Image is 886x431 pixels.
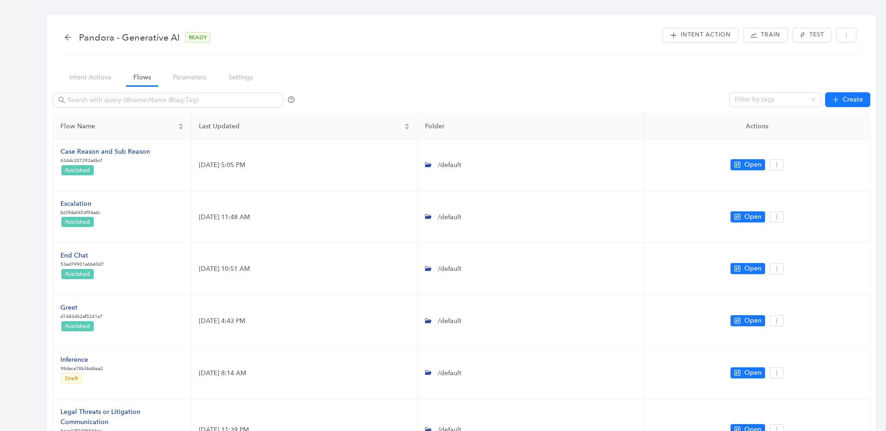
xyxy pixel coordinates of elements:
[792,28,831,42] button: thunderboltTest
[425,265,431,272] span: folder-open
[53,114,192,139] th: Flow Name
[743,28,788,42] button: stock Train
[663,28,738,42] button: plusIntent Action
[730,159,765,170] button: controlOpen
[192,243,418,295] td: [DATE] 10:51 AM
[734,317,741,324] span: control
[60,303,102,313] div: Greet
[62,69,119,86] a: Intent Actions
[843,95,863,105] span: Create
[761,30,780,39] span: Train
[730,211,765,222] button: controlOpen
[60,147,150,157] div: Case Reason and Sub Reason
[730,315,765,326] button: controlOpen
[744,212,761,222] span: Open
[64,34,72,41] span: arrow-left
[192,347,418,400] td: [DATE] 8:14 AM
[436,213,461,221] span: /default
[844,32,849,38] span: more
[126,69,158,86] a: Flows
[825,92,870,107] button: plusCreate
[744,263,761,274] span: Open
[425,317,431,324] span: folder-open
[65,219,90,225] span: Published
[60,251,104,261] div: End Chat
[773,265,780,272] span: more
[770,315,784,326] button: more
[773,162,780,168] span: more
[436,265,461,273] span: /default
[60,355,103,365] div: Inference
[65,271,90,277] span: Published
[192,295,418,347] td: [DATE] 4:43 PM
[836,28,856,42] button: more
[192,139,418,192] td: [DATE] 5:05 PM
[79,30,180,45] span: Pandora - Generative AI
[166,69,214,86] a: Parameters
[436,369,461,377] span: /default
[744,316,761,326] span: Open
[800,32,805,38] span: thunderbolt
[65,375,78,382] span: Draft
[60,209,101,216] p: b20fda9453f94a4c
[770,211,784,222] button: more
[418,114,644,139] th: Folder
[730,367,765,378] button: controlOpen
[773,317,780,324] span: more
[773,370,780,376] span: more
[670,32,677,39] span: plus
[425,369,431,376] span: folder-open
[744,368,761,378] span: Open
[192,192,418,244] td: [DATE] 11:48 AM
[770,159,784,170] button: more
[832,96,839,103] span: plus
[436,161,461,169] span: /default
[60,121,176,132] span: Flow Name
[60,407,184,427] div: Legal Threats or Litigation Communication
[60,199,101,209] div: Escalation
[770,263,784,274] button: more
[60,313,102,320] p: d1483d62af5241a7
[185,32,210,42] span: READY
[192,114,418,139] th: Last Updated
[750,32,757,39] span: stock
[425,213,431,220] span: folder-open
[744,160,761,170] span: Open
[64,34,72,42] div: back
[644,114,870,139] th: Actions
[734,162,741,168] span: control
[730,263,765,274] button: controlOpen
[734,214,741,220] span: control
[65,167,90,174] span: Published
[221,69,260,86] a: Settings
[436,317,461,325] span: /default
[58,96,66,104] span: search
[65,323,90,329] span: Published
[681,30,731,39] span: Intent Action
[770,367,784,378] button: more
[425,162,431,168] span: folder-open
[199,121,402,132] span: Last Updated
[60,261,104,268] p: 53ad79901a6b40d7
[773,214,780,220] span: more
[288,96,294,103] span: question-circle
[60,365,103,372] p: 98daca78b3bd4ea2
[809,30,824,39] span: Test
[67,95,270,105] input: Search with query (@name:Name @tag:Tag)
[734,370,741,376] span: control
[734,265,741,272] span: control
[60,157,150,164] p: 624dc207292a4bcf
